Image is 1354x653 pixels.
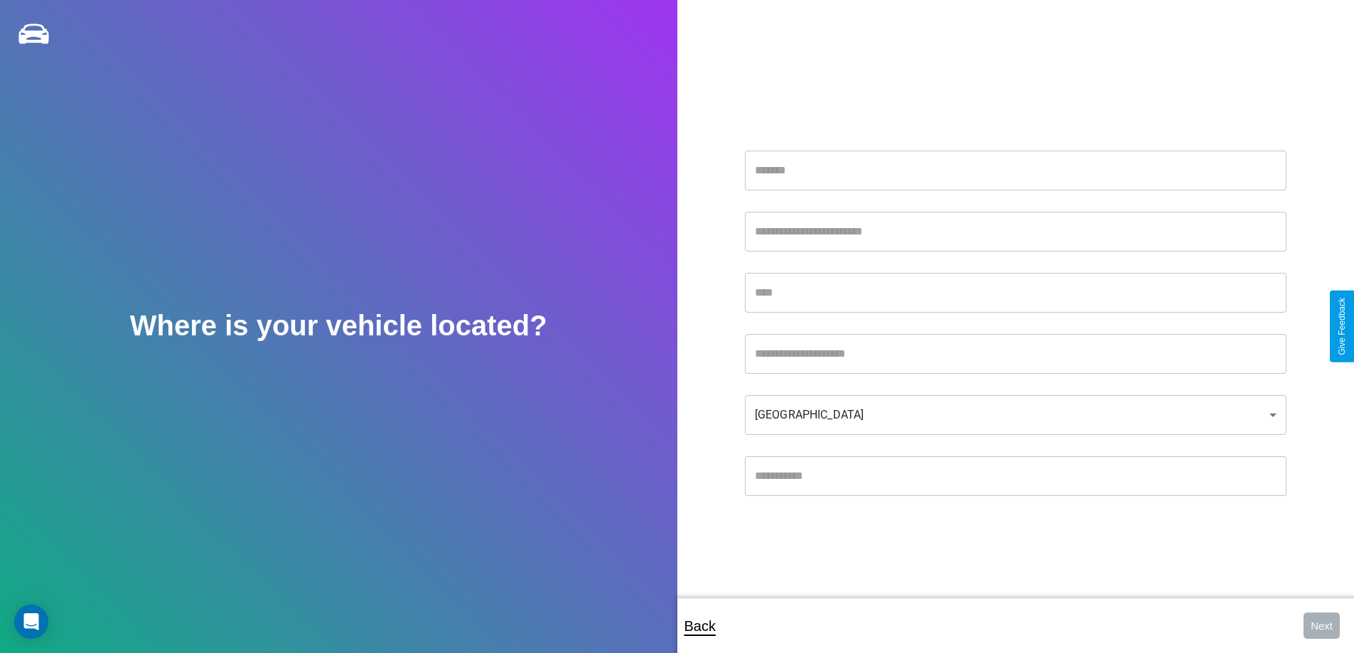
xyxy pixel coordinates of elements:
[130,310,547,342] h2: Where is your vehicle located?
[1337,298,1347,355] div: Give Feedback
[745,395,1286,435] div: [GEOGRAPHIC_DATA]
[1304,612,1340,639] button: Next
[684,613,716,639] p: Back
[14,605,48,639] div: Open Intercom Messenger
